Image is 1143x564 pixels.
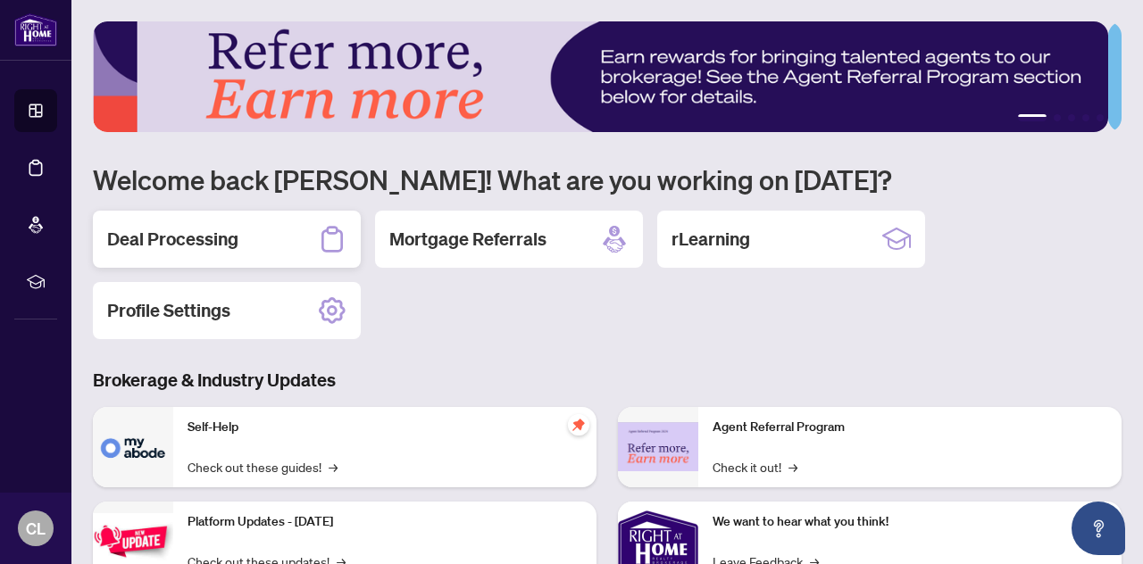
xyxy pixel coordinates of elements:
[93,21,1108,132] img: Slide 0
[1018,114,1047,121] button: 1
[672,227,750,252] h2: rLearning
[1097,114,1104,121] button: 5
[713,457,797,477] a: Check it out!→
[14,13,57,46] img: logo
[389,227,546,252] h2: Mortgage Referrals
[568,414,589,435] span: pushpin
[1068,114,1075,121] button: 3
[107,298,230,323] h2: Profile Settings
[1082,114,1089,121] button: 4
[93,368,1122,393] h3: Brokerage & Industry Updates
[188,418,582,437] p: Self-Help
[107,227,238,252] h2: Deal Processing
[93,162,1122,196] h1: Welcome back [PERSON_NAME]! What are you working on [DATE]?
[1072,502,1125,555] button: Open asap
[26,516,46,541] span: CL
[1054,114,1061,121] button: 2
[713,418,1107,437] p: Agent Referral Program
[788,457,797,477] span: →
[618,422,698,471] img: Agent Referral Program
[188,457,338,477] a: Check out these guides!→
[713,512,1107,532] p: We want to hear what you think!
[329,457,338,477] span: →
[188,512,582,532] p: Platform Updates - [DATE]
[93,407,173,487] img: Self-Help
